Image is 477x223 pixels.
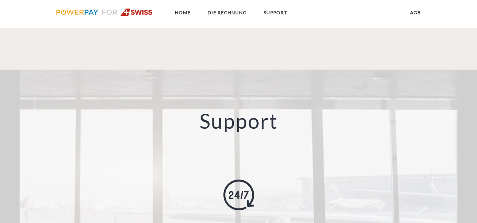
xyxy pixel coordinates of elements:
[24,108,453,134] h2: Support
[223,180,254,210] img: online-shopping.svg
[257,6,294,20] a: SUPPORT
[404,6,427,20] a: agb
[56,8,153,16] img: logo-swiss.svg
[201,6,253,20] a: DIE RECHNUNG
[168,6,197,20] a: Home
